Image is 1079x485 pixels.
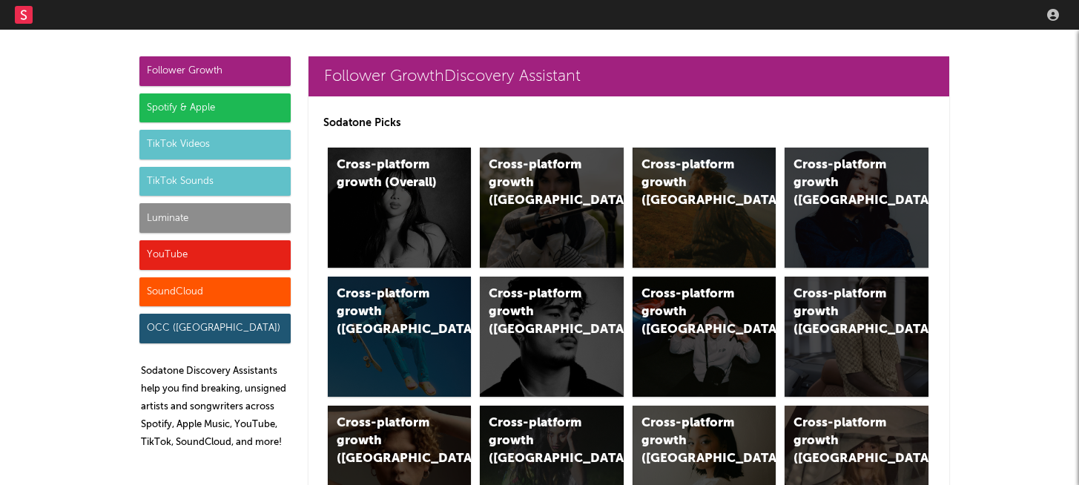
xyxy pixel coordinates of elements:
[139,240,291,270] div: YouTube
[141,363,291,452] p: Sodatone Discovery Assistants help you find breaking, unsigned artists and songwriters across Spo...
[139,314,291,343] div: OCC ([GEOGRAPHIC_DATA])
[480,148,624,268] a: Cross-platform growth ([GEOGRAPHIC_DATA])
[139,93,291,123] div: Spotify & Apple
[139,277,291,307] div: SoundCloud
[489,286,590,339] div: Cross-platform growth ([GEOGRAPHIC_DATA])
[785,277,928,397] a: Cross-platform growth ([GEOGRAPHIC_DATA])
[139,203,291,233] div: Luminate
[489,156,590,210] div: Cross-platform growth ([GEOGRAPHIC_DATA])
[139,167,291,197] div: TikTok Sounds
[328,148,472,268] a: Cross-platform growth (Overall)
[793,286,894,339] div: Cross-platform growth ([GEOGRAPHIC_DATA])
[793,415,894,468] div: Cross-platform growth ([GEOGRAPHIC_DATA])
[480,277,624,397] a: Cross-platform growth ([GEOGRAPHIC_DATA])
[785,148,928,268] a: Cross-platform growth ([GEOGRAPHIC_DATA])
[641,286,742,339] div: Cross-platform growth ([GEOGRAPHIC_DATA]/GSA)
[337,415,438,468] div: Cross-platform growth ([GEOGRAPHIC_DATA])
[641,156,742,210] div: Cross-platform growth ([GEOGRAPHIC_DATA])
[489,415,590,468] div: Cross-platform growth ([GEOGRAPHIC_DATA])
[641,415,742,468] div: Cross-platform growth ([GEOGRAPHIC_DATA])
[323,114,934,132] p: Sodatone Picks
[793,156,894,210] div: Cross-platform growth ([GEOGRAPHIC_DATA])
[328,277,472,397] a: Cross-platform growth ([GEOGRAPHIC_DATA])
[633,277,776,397] a: Cross-platform growth ([GEOGRAPHIC_DATA]/GSA)
[337,156,438,192] div: Cross-platform growth (Overall)
[337,286,438,339] div: Cross-platform growth ([GEOGRAPHIC_DATA])
[308,56,949,96] a: Follower GrowthDiscovery Assistant
[633,148,776,268] a: Cross-platform growth ([GEOGRAPHIC_DATA])
[139,56,291,86] div: Follower Growth
[139,130,291,159] div: TikTok Videos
